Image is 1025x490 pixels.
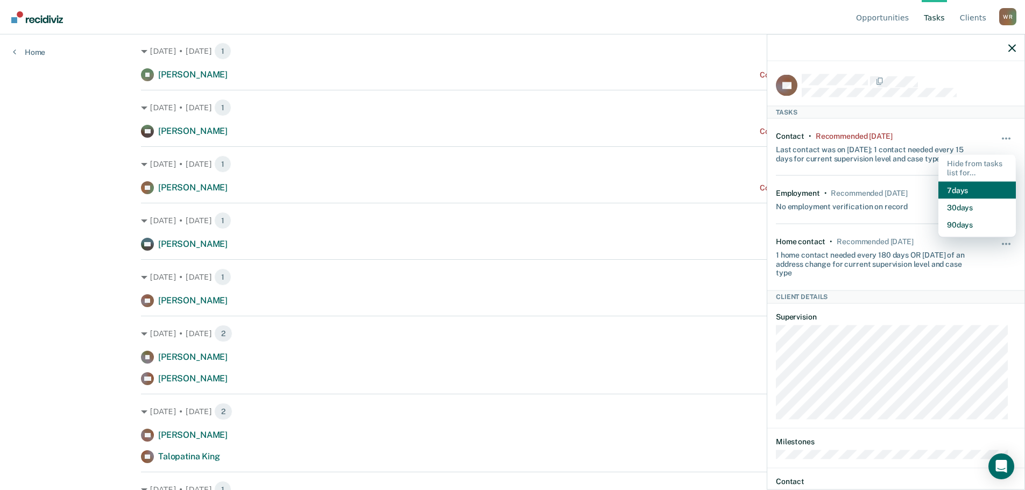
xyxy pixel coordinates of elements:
[776,189,820,198] div: Employment
[776,237,825,246] div: Home contact
[158,239,228,249] span: [PERSON_NAME]
[938,181,1016,198] button: 7 days
[938,154,1016,181] div: Hide from tasks list for...
[760,70,884,80] div: Contact recommended a month ago
[760,127,884,136] div: Contact recommended a month ago
[776,437,1016,446] dt: Milestones
[13,47,45,57] a: Home
[11,11,63,23] img: Recidiviz
[809,131,811,140] div: •
[831,189,907,198] div: Recommended in 9 days
[141,99,884,116] div: [DATE] • [DATE]
[214,325,232,342] span: 2
[999,8,1016,25] div: W R
[214,212,231,229] span: 1
[158,352,228,362] span: [PERSON_NAME]
[214,99,231,116] span: 1
[158,295,228,306] span: [PERSON_NAME]
[938,198,1016,216] button: 30 days
[776,131,804,140] div: Contact
[141,403,884,420] div: [DATE] • [DATE]
[214,403,232,420] span: 2
[776,246,976,277] div: 1 home contact needed every 180 days OR [DATE] of an address change for current supervision level...
[837,237,913,246] div: Recommended in 9 days
[776,140,976,163] div: Last contact was on [DATE]; 1 contact needed every 15 days for current supervision level and case...
[158,451,220,461] span: Talopatina King
[141,155,884,173] div: [DATE] • [DATE]
[158,69,228,80] span: [PERSON_NAME]
[141,268,884,286] div: [DATE] • [DATE]
[938,216,1016,233] button: 90 days
[158,182,228,193] span: [PERSON_NAME]
[824,189,827,198] div: •
[938,154,1016,237] div: Dropdown Menu
[999,8,1016,25] button: Profile dropdown button
[158,373,228,384] span: [PERSON_NAME]
[760,183,884,193] div: Contact recommended a month ago
[767,105,1024,118] div: Tasks
[816,131,892,140] div: Recommended 6 days ago
[776,198,908,211] div: No employment verification on record
[141,325,884,342] div: [DATE] • [DATE]
[158,430,228,440] span: [PERSON_NAME]
[767,290,1024,303] div: Client Details
[141,212,884,229] div: [DATE] • [DATE]
[776,312,1016,321] dt: Supervision
[776,477,1016,486] dt: Contact
[141,42,884,60] div: [DATE] • [DATE]
[158,126,228,136] span: [PERSON_NAME]
[830,237,832,246] div: •
[214,42,231,60] span: 1
[214,155,231,173] span: 1
[214,268,231,286] span: 1
[988,453,1014,479] div: Open Intercom Messenger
